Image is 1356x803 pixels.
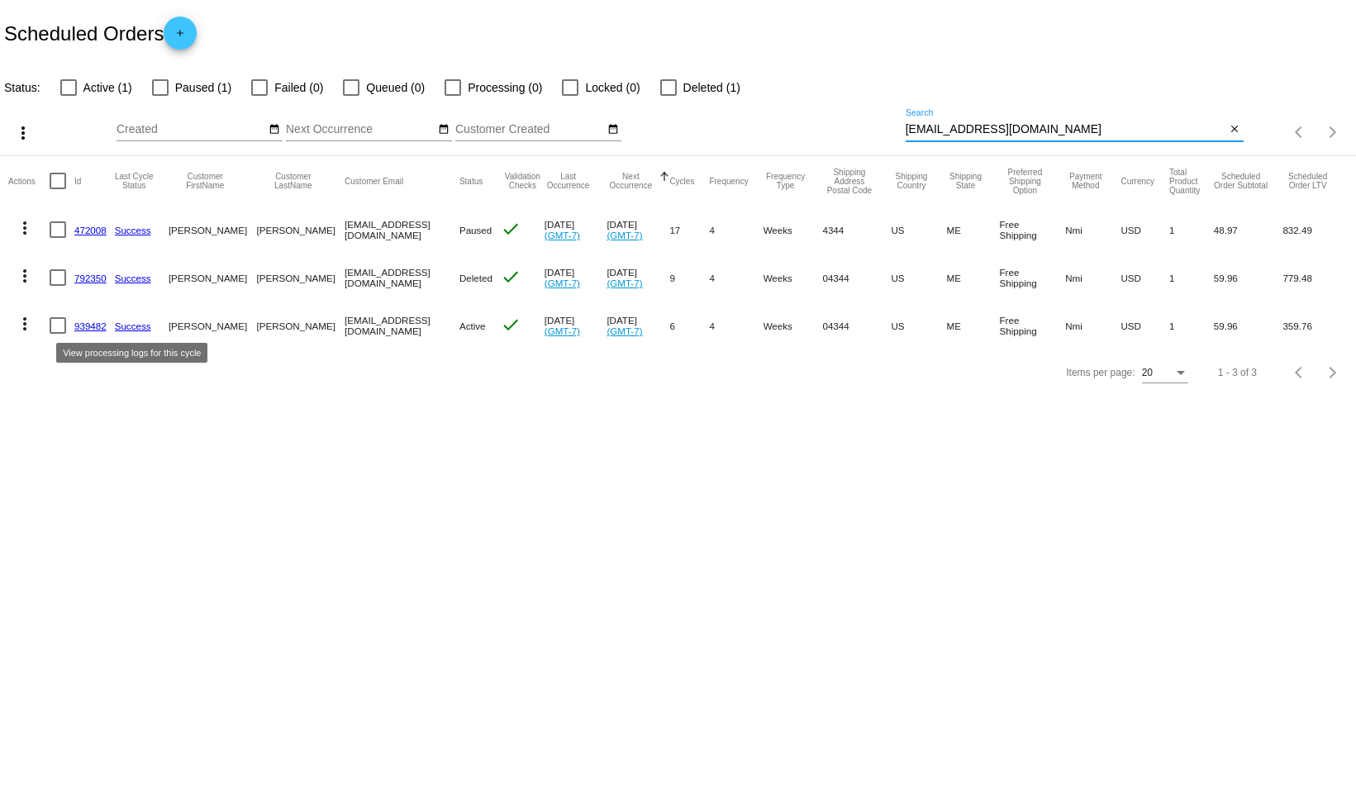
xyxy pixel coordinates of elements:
[115,172,154,190] button: Change sorting for LastProcessingCycleId
[1000,206,1066,254] mat-cell: Free Shipping
[947,254,1000,302] mat-cell: ME
[345,254,459,302] mat-cell: [EMAIL_ADDRESS][DOMAIN_NAME]
[501,315,521,335] mat-icon: check
[709,206,763,254] mat-cell: 4
[286,123,435,136] input: Next Occurrence
[15,266,35,286] mat-icon: more_vert
[1282,206,1347,254] mat-cell: 832.49
[170,27,190,47] mat-icon: add
[459,321,486,331] span: Active
[709,302,763,349] mat-cell: 4
[274,78,323,97] span: Failed (0)
[345,176,403,186] button: Change sorting for CustomerEmail
[1120,176,1154,186] button: Change sorting for CurrencyIso
[1214,254,1283,302] mat-cell: 59.96
[4,17,197,50] h2: Scheduled Orders
[1214,302,1283,349] mat-cell: 59.96
[1282,302,1347,349] mat-cell: 359.76
[1218,367,1257,378] div: 1 - 3 of 3
[607,254,669,302] mat-cell: [DATE]
[1065,302,1120,349] mat-cell: Nmi
[822,254,891,302] mat-cell: 04344
[545,230,580,240] a: (GMT-7)
[13,123,33,143] mat-icon: more_vert
[545,254,607,302] mat-cell: [DATE]
[257,206,345,254] mat-cell: [PERSON_NAME]
[1065,172,1106,190] button: Change sorting for PaymentMethod.Type
[501,267,521,287] mat-icon: check
[1169,156,1214,206] mat-header-cell: Total Product Quantity
[764,254,823,302] mat-cell: Weeks
[117,123,265,136] input: Created
[115,321,151,331] a: Success
[15,314,35,334] mat-icon: more_vert
[345,302,459,349] mat-cell: [EMAIL_ADDRESS][DOMAIN_NAME]
[947,172,985,190] button: Change sorting for ShippingState
[459,176,483,186] button: Change sorting for Status
[74,225,107,235] a: 472008
[764,172,808,190] button: Change sorting for FrequencyType
[1282,254,1347,302] mat-cell: 779.48
[1214,172,1268,190] button: Change sorting for Subtotal
[947,302,1000,349] mat-cell: ME
[1066,367,1135,378] div: Items per page:
[1282,172,1332,190] button: Change sorting for LifetimeValue
[669,206,709,254] mat-cell: 17
[175,78,231,97] span: Paused (1)
[1169,302,1214,349] mat-cell: 1
[1142,367,1153,378] span: 20
[1283,356,1316,389] button: Previous page
[669,302,709,349] mat-cell: 6
[74,273,107,283] a: 792350
[764,302,823,349] mat-cell: Weeks
[607,325,642,336] a: (GMT-7)
[501,156,545,206] mat-header-cell: Validation Checks
[169,172,242,190] button: Change sorting for CustomerFirstName
[891,302,946,349] mat-cell: US
[545,325,580,336] a: (GMT-7)
[459,273,492,283] span: Deleted
[1000,302,1066,349] mat-cell: Free Shipping
[74,321,107,331] a: 939482
[545,302,607,349] mat-cell: [DATE]
[8,156,50,206] mat-header-cell: Actions
[545,172,592,190] button: Change sorting for LastOccurrenceUtc
[669,176,694,186] button: Change sorting for Cycles
[891,172,931,190] button: Change sorting for ShippingCountry
[1214,206,1283,254] mat-cell: 48.97
[1120,254,1169,302] mat-cell: USD
[169,206,257,254] mat-cell: [PERSON_NAME]
[683,78,740,97] span: Deleted (1)
[74,176,81,186] button: Change sorting for Id
[257,254,345,302] mat-cell: [PERSON_NAME]
[115,273,151,283] a: Success
[607,230,642,240] a: (GMT-7)
[709,254,763,302] mat-cell: 4
[169,254,257,302] mat-cell: [PERSON_NAME]
[438,123,450,136] mat-icon: date_range
[1283,116,1316,149] button: Previous page
[891,206,946,254] mat-cell: US
[545,278,580,288] a: (GMT-7)
[764,206,823,254] mat-cell: Weeks
[1316,356,1349,389] button: Next page
[1120,302,1169,349] mat-cell: USD
[709,176,748,186] button: Change sorting for Frequency
[822,302,891,349] mat-cell: 04344
[1229,123,1240,136] mat-icon: close
[822,168,876,195] button: Change sorting for ShippingPostcode
[545,206,607,254] mat-cell: [DATE]
[455,123,604,136] input: Customer Created
[1120,206,1169,254] mat-cell: USD
[607,302,669,349] mat-cell: [DATE]
[1000,254,1066,302] mat-cell: Free Shipping
[501,219,521,239] mat-icon: check
[115,225,151,235] a: Success
[607,172,654,190] button: Change sorting for NextOccurrenceUtc
[468,78,542,97] span: Processing (0)
[822,206,891,254] mat-cell: 4344
[83,78,132,97] span: Active (1)
[257,172,331,190] button: Change sorting for CustomerLastName
[459,225,492,235] span: Paused
[169,302,257,349] mat-cell: [PERSON_NAME]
